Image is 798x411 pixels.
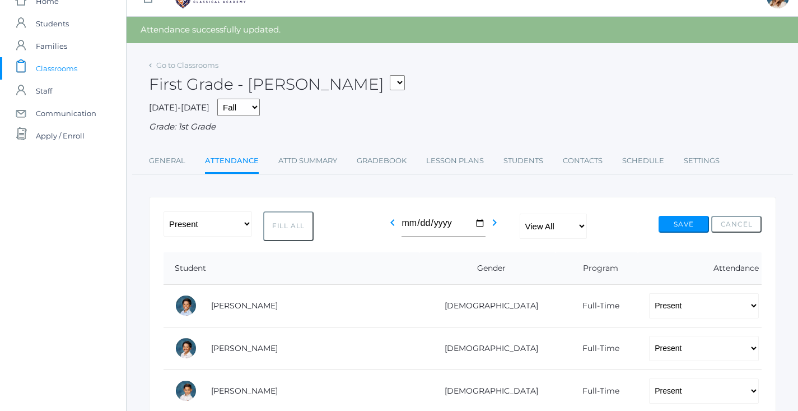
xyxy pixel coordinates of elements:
[563,150,603,172] a: Contacts
[149,76,405,93] h2: First Grade - [PERSON_NAME]
[659,216,709,233] button: Save
[205,150,259,174] a: Attendance
[36,57,77,80] span: Classrooms
[386,216,399,229] i: chevron_left
[556,327,638,370] td: Full-Time
[149,121,776,133] div: Grade: 1st Grade
[426,150,484,172] a: Lesson Plans
[419,284,555,327] td: [DEMOGRAPHIC_DATA]
[488,216,501,229] i: chevron_right
[556,284,638,327] td: Full-Time
[36,80,52,102] span: Staff
[36,102,96,124] span: Communication
[149,150,185,172] a: General
[164,252,419,285] th: Student
[488,221,501,232] a: chevron_right
[419,327,555,370] td: [DEMOGRAPHIC_DATA]
[684,150,720,172] a: Settings
[36,124,85,147] span: Apply / Enroll
[36,12,69,35] span: Students
[211,386,278,396] a: [PERSON_NAME]
[149,102,209,113] span: [DATE]-[DATE]
[622,150,664,172] a: Schedule
[419,252,555,285] th: Gender
[278,150,337,172] a: Attd Summary
[357,150,407,172] a: Gradebook
[711,216,762,233] button: Cancel
[556,252,638,285] th: Program
[386,221,399,232] a: chevron_left
[263,211,314,241] button: Fill All
[175,380,197,402] div: Owen Bernardez
[156,61,218,70] a: Go to Classrooms
[175,294,197,317] div: Dominic Abrea
[638,252,762,285] th: Attendance
[503,150,543,172] a: Students
[127,17,798,43] div: Attendance successfully updated.
[175,337,197,359] div: Grayson Abrea
[211,301,278,311] a: [PERSON_NAME]
[36,35,67,57] span: Families
[211,343,278,353] a: [PERSON_NAME]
